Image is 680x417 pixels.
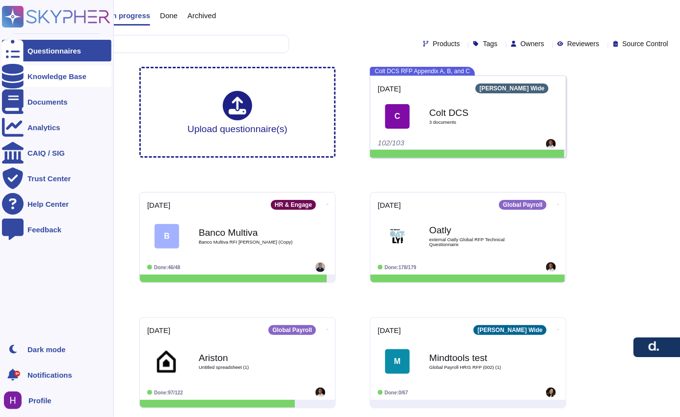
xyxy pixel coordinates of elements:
img: user [315,388,325,397]
span: Reviewers [567,40,599,47]
div: [PERSON_NAME] Wide [475,83,549,93]
img: user [546,139,556,149]
div: CAIQ / SIG [27,149,65,157]
span: Colt DCS RFP Appendix A, B, and C [370,67,475,76]
a: Knowledge Base [2,65,111,87]
a: Documents [2,91,111,112]
span: Banco Multiva RFI [PERSON_NAME] (Copy) [199,240,297,245]
b: Oatly [429,225,527,235]
a: Trust Center [2,167,111,189]
div: B [155,224,179,249]
a: Analytics [2,116,111,138]
div: Global Payroll [499,200,547,210]
a: Help Center [2,193,111,215]
a: Feedback [2,219,111,240]
div: Trust Center [27,175,71,182]
span: Done: 178/179 [385,265,417,270]
button: user [2,389,28,411]
div: Feedback [27,226,61,233]
div: [PERSON_NAME] Wide [473,325,547,335]
div: Upload questionnaire(s) [187,91,288,134]
span: Global Payroll HRIS RFP (002) (1) [429,365,527,370]
div: 9+ [14,371,20,377]
b: Banco Multiva [199,228,297,237]
img: Logo [155,349,179,374]
span: 102/103 [378,139,404,147]
img: user [546,262,556,272]
div: Documents [27,98,68,106]
span: Done: 97/122 [154,390,183,395]
span: [DATE] [378,85,401,92]
span: external Oatly Global RFP Technical Questionnaire [429,237,527,247]
span: Notifications [27,371,72,379]
b: Mindtools test [429,353,527,362]
div: Help Center [27,200,69,208]
div: M [385,349,410,374]
span: Owners [521,40,544,47]
b: Colt DCS [429,108,527,117]
span: Done: 46/48 [154,265,180,270]
img: user [546,388,556,397]
span: [DATE] [378,327,401,334]
div: Global Payroll [268,325,316,335]
span: [DATE] [378,201,401,209]
span: Tags [483,40,497,47]
div: Questionnaires [27,47,81,55]
input: Search by keywords [39,35,288,53]
img: user [315,262,325,272]
div: C [385,104,410,129]
span: [DATE] [147,201,170,209]
div: Dark mode [27,346,66,353]
div: HR & Engage [271,200,316,210]
img: Logo [385,224,410,249]
b: Ariston [199,353,297,362]
span: [DATE] [147,327,170,334]
span: Archived [187,12,216,19]
span: Done: 0/67 [385,390,408,395]
a: Questionnaires [2,40,111,61]
span: Untitled spreadsheet (1) [199,365,297,370]
span: In progress [110,12,150,19]
div: Analytics [27,124,60,131]
span: 3 document s [429,120,527,125]
span: Profile [28,397,52,404]
span: Done [160,12,178,19]
a: CAIQ / SIG [2,142,111,164]
span: Source Control [623,40,668,47]
span: Products [433,40,460,47]
div: Knowledge Base [27,73,86,80]
img: user [4,391,22,409]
